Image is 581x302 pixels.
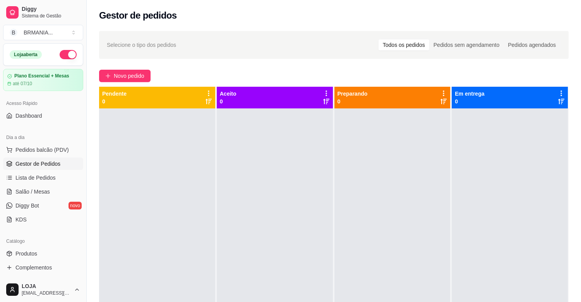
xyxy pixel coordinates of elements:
span: Dashboard [15,112,42,120]
button: Select a team [3,25,83,40]
a: Plano Essencial + Mesasaté 07/10 [3,69,83,91]
a: Diggy Botnovo [3,199,83,212]
div: Pedidos agendados [504,39,560,50]
h2: Gestor de pedidos [99,9,177,22]
div: Catálogo [3,235,83,247]
span: [EMAIL_ADDRESS][DOMAIN_NAME] [22,290,71,296]
span: Diggy Bot [15,202,39,209]
button: Pedidos balcão (PDV) [3,144,83,156]
p: Pendente [102,90,127,98]
div: Todos os pedidos [379,39,429,50]
span: Selecione o tipo dos pedidos [107,41,176,49]
a: Lista de Pedidos [3,172,83,184]
a: DiggySistema de Gestão [3,3,83,22]
a: Salão / Mesas [3,185,83,198]
div: BRMANIA ... [24,29,53,36]
p: Preparando [338,90,368,98]
article: até 07/10 [13,81,32,87]
span: Pedidos balcão (PDV) [15,146,69,154]
p: 0 [102,98,127,105]
article: Plano Essencial + Mesas [14,73,69,79]
a: Dashboard [3,110,83,122]
span: Novo pedido [114,72,144,80]
span: Diggy [22,6,80,13]
span: Produtos [15,250,37,257]
span: Complementos [15,264,52,271]
button: LOJA[EMAIL_ADDRESS][DOMAIN_NAME] [3,280,83,299]
a: Complementos [3,261,83,274]
p: 0 [455,98,484,105]
button: Alterar Status [60,50,77,59]
a: Produtos [3,247,83,260]
span: B [10,29,17,36]
span: plus [105,73,111,79]
button: Novo pedido [99,70,151,82]
div: Acesso Rápido [3,97,83,110]
div: Loja aberta [10,50,42,59]
p: 0 [220,98,237,105]
div: Dia a dia [3,131,83,144]
span: KDS [15,216,27,223]
p: Em entrega [455,90,484,98]
span: Salão / Mesas [15,188,50,196]
a: KDS [3,213,83,226]
div: Pedidos sem agendamento [429,39,504,50]
span: Sistema de Gestão [22,13,80,19]
span: Lista de Pedidos [15,174,56,182]
p: 0 [338,98,368,105]
a: Gestor de Pedidos [3,158,83,170]
span: LOJA [22,283,71,290]
span: Gestor de Pedidos [15,160,60,168]
p: Aceito [220,90,237,98]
